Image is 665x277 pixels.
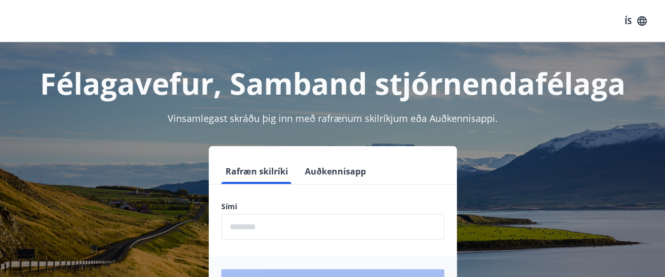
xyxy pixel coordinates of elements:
button: Auðkennisapp [301,159,370,184]
button: Rafræn skilríki [221,159,292,184]
h1: Félagavefur, Samband stjórnendafélaga [13,63,652,103]
button: ÍS [619,12,652,30]
label: Sími [221,201,444,212]
span: Vinsamlegast skráðu þig inn með rafrænum skilríkjum eða Auðkennisappi. [168,112,498,125]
